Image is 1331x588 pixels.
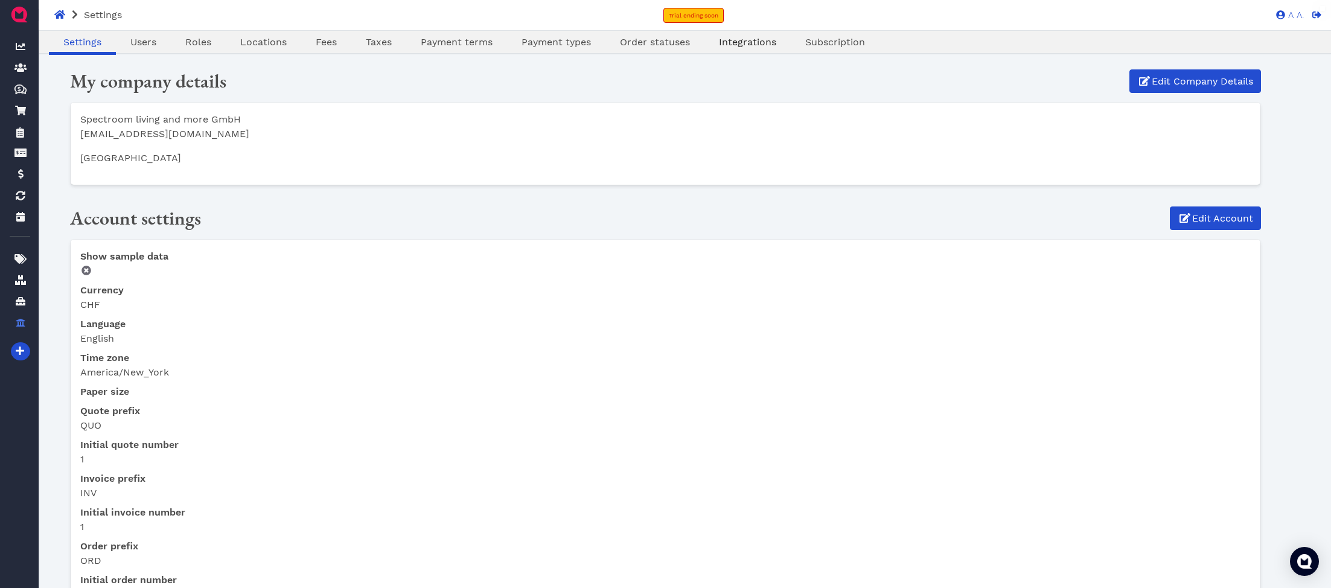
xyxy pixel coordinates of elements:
span: Trial ending soon [669,12,718,19]
span: Currency [80,284,124,296]
a: Edit Company Details [1129,69,1261,93]
a: Settings [49,35,116,50]
span: Initial invoice number [80,507,185,518]
span: My company details [70,68,226,94]
span: Payment types [522,36,591,48]
dd: CHF [80,298,1251,312]
dd: English [80,331,1251,346]
span: Time zone [80,352,129,363]
li: Spectroom living and more GmbH [80,112,1251,127]
span: Roles [185,36,211,48]
a: Roles [171,35,226,50]
a: Trial ending soon [663,8,724,23]
dd: ORD [80,554,1251,568]
li: [EMAIL_ADDRESS][DOMAIN_NAME] [80,127,1251,141]
span: Order statuses [620,36,690,48]
a: A A. [1270,9,1304,20]
span: Integrations [719,36,776,48]
dd: 1 [80,452,1251,467]
span: A A. [1285,11,1304,20]
dd: INV [80,486,1251,500]
span: Initial quote number [80,439,179,450]
span: Initial order number [80,574,177,586]
p: [GEOGRAPHIC_DATA] [80,151,1251,165]
span: Show sample data [80,251,168,262]
a: Users [116,35,171,50]
span: Order prefix [80,540,138,552]
span: Paper size [80,386,129,397]
span: Language [80,318,126,330]
div: Open Intercom Messenger [1290,547,1319,576]
span: Payment terms [421,36,493,48]
a: Fees [301,35,351,50]
dd: 1 [80,520,1251,534]
span: Taxes [366,36,392,48]
span: Settings [63,36,101,48]
a: Payment terms [406,35,507,50]
a: Subscription [791,35,879,50]
a: Taxes [351,35,406,50]
span: Settings [84,9,122,21]
dd: QUO [80,418,1251,433]
span: Account settings [70,205,201,231]
span: Edit Company Details [1150,74,1253,89]
a: Locations [226,35,301,50]
dd: America/New_York [80,365,1251,380]
span: Fees [316,36,337,48]
a: Order statuses [605,35,704,50]
span: Edit Account [1190,211,1253,226]
img: QuoteM_icon_flat.png [10,5,29,24]
a: Edit Account [1170,206,1261,230]
span: Locations [240,36,287,48]
span: Invoice prefix [80,473,145,484]
span: Subscription [805,36,865,48]
a: Integrations [704,35,791,50]
span: Quote prefix [80,405,140,417]
tspan: $ [18,86,21,92]
span: Users [130,36,156,48]
a: Payment types [507,35,605,50]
